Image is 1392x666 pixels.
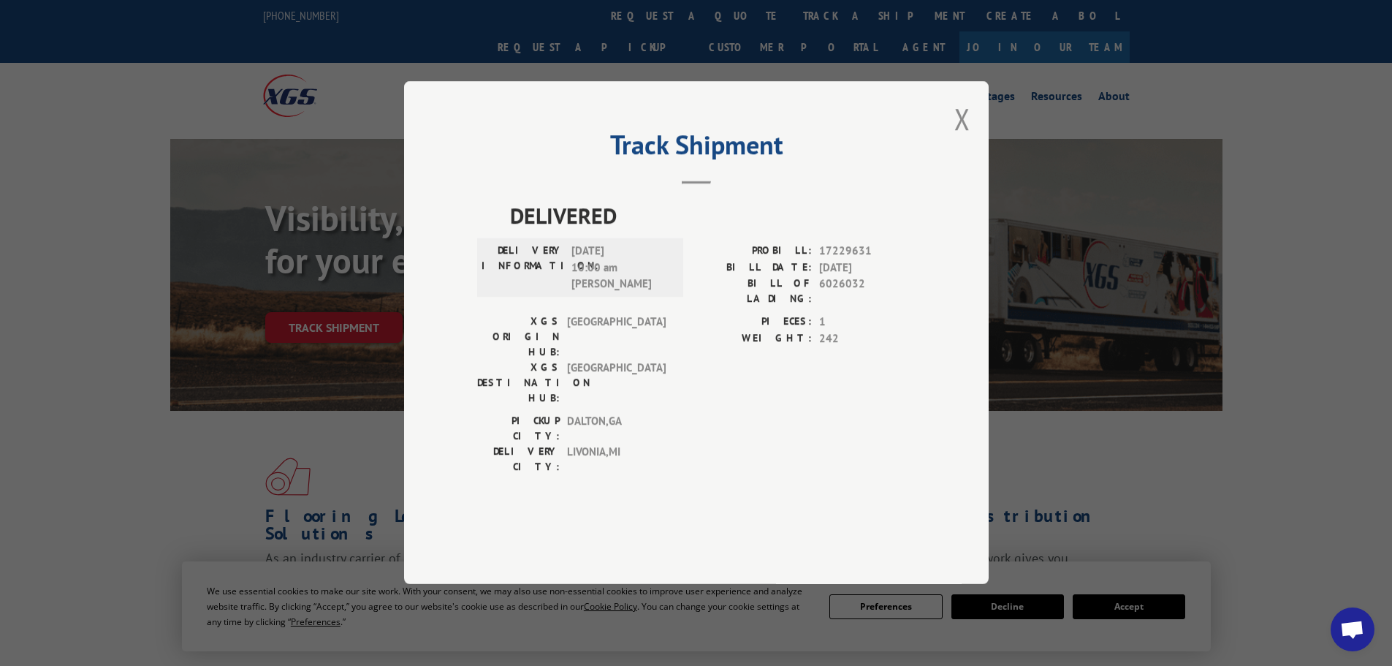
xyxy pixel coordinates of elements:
[819,260,916,276] span: [DATE]
[696,330,812,347] label: WEIGHT:
[954,99,970,138] button: Close modal
[477,314,560,360] label: XGS ORIGIN HUB:
[696,260,812,276] label: BILL DATE:
[696,314,812,331] label: PIECES:
[1331,608,1374,651] div: Open chat
[510,200,916,232] span: DELIVERED
[477,414,560,444] label: PICKUP CITY:
[819,314,916,331] span: 1
[567,314,666,360] span: [GEOGRAPHIC_DATA]
[567,360,666,406] span: [GEOGRAPHIC_DATA]
[819,276,916,307] span: 6026032
[571,243,670,293] span: [DATE] 10:00 am [PERSON_NAME]
[819,330,916,347] span: 242
[477,135,916,162] h2: Track Shipment
[819,243,916,260] span: 17229631
[696,276,812,307] label: BILL OF LADING:
[567,414,666,444] span: DALTON , GA
[477,360,560,406] label: XGS DESTINATION HUB:
[567,444,666,475] span: LIVONIA , MI
[482,243,564,293] label: DELIVERY INFORMATION:
[477,444,560,475] label: DELIVERY CITY:
[696,243,812,260] label: PROBILL:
